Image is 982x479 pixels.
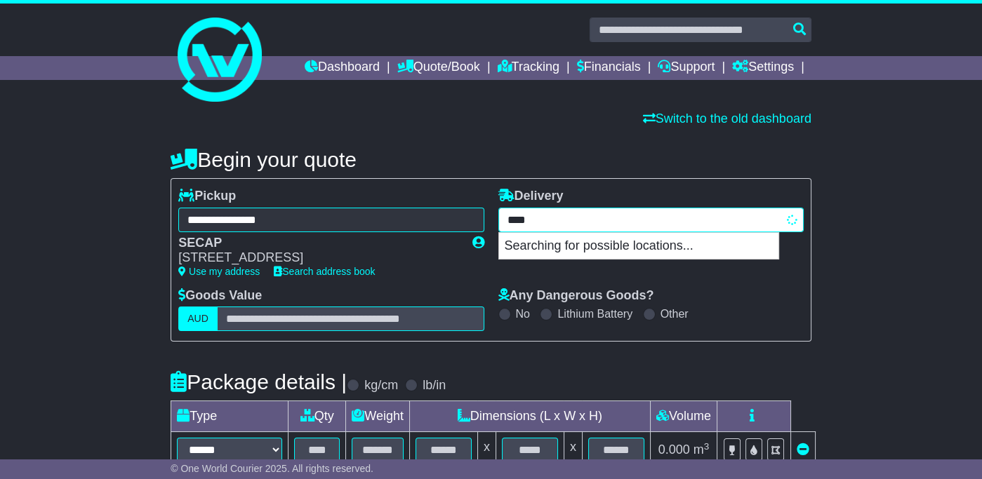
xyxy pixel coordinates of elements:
td: Volume [650,401,717,432]
a: Remove this item [797,443,809,457]
div: [STREET_ADDRESS] [178,250,458,266]
label: lb/in [423,378,446,393]
a: Settings [732,56,794,80]
td: x [477,432,496,468]
label: No [516,307,530,321]
a: Dashboard [305,56,380,80]
label: Goods Value [178,288,262,304]
sup: 3 [704,441,710,452]
td: Weight [346,401,410,432]
p: Searching for possible locations... [499,233,778,259]
td: x [564,432,582,468]
h4: Package details | [171,370,347,393]
td: Dimensions (L x W x H) [409,401,650,432]
span: m [694,443,710,457]
label: Delivery [498,189,564,204]
a: Financials [577,56,641,80]
td: Type [171,401,288,432]
label: Other [661,307,689,321]
label: Pickup [178,189,236,204]
td: Qty [288,401,346,432]
a: Switch to the old dashboard [643,112,811,126]
h4: Begin your quote [171,148,811,171]
label: Lithium Battery [557,307,632,321]
a: Quote/Book [397,56,480,80]
a: Use my address [178,266,260,277]
a: Tracking [498,56,559,80]
a: Support [658,56,715,80]
label: kg/cm [364,378,398,393]
typeahead: Please provide city [498,208,804,232]
a: Search address book [274,266,375,277]
label: Any Dangerous Goods? [498,288,654,304]
span: © One World Courier 2025. All rights reserved. [171,463,373,474]
div: SECAP [178,236,458,251]
label: AUD [178,306,218,331]
span: 0.000 [658,443,690,457]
